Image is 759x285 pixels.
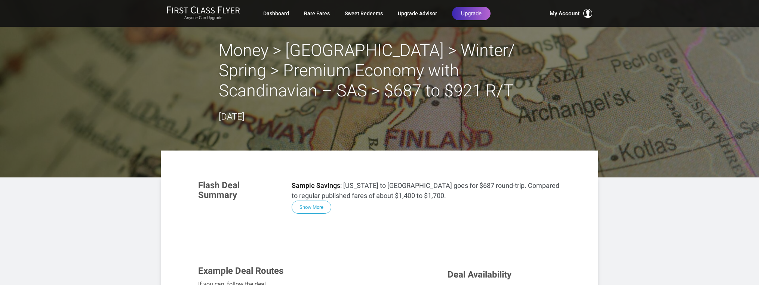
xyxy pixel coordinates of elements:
[452,7,491,20] a: Upgrade
[292,201,331,214] button: Show More
[292,180,561,201] p: : [US_STATE] to [GEOGRAPHIC_DATA] goes for $687 round-trip. Compared to regular published fares o...
[167,6,240,14] img: First Class Flyer
[304,7,330,20] a: Rare Fares
[448,269,511,280] span: Deal Availability
[345,7,383,20] a: Sweet Redeems
[167,15,240,21] small: Anyone Can Upgrade
[198,180,280,200] h3: Flash Deal Summary
[263,7,289,20] a: Dashboard
[292,182,340,189] strong: Sample Savings
[398,7,437,20] a: Upgrade Advisor
[550,9,592,18] button: My Account
[550,9,580,18] span: My Account
[198,266,283,276] span: Example Deal Routes
[219,111,245,122] time: [DATE]
[219,40,540,101] h2: Money > [GEOGRAPHIC_DATA] > Winter/ Spring > Premium Economy with Scandinavian – SAS > $687 to $9...
[167,6,240,21] a: First Class FlyerAnyone Can Upgrade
